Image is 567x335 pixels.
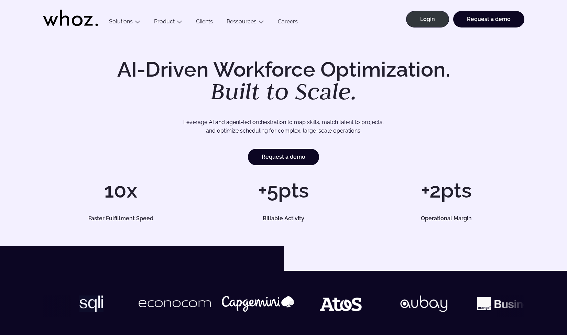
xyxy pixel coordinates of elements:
h5: Operational Margin [376,216,516,221]
button: Product [147,18,189,27]
a: Careers [271,18,305,27]
h1: AI-Driven Workforce Optimization. [108,59,460,103]
a: Ressources [227,18,257,25]
em: Built to Scale. [210,76,357,106]
a: Request a demo [248,149,319,165]
button: Ressources [220,18,271,27]
h1: 10x [43,180,199,201]
h1: +2pts [368,180,524,201]
a: Clients [189,18,220,27]
h5: Faster Fulfillment Speed [51,216,191,221]
h1: +5pts [206,180,361,201]
p: Leverage AI and agent-led orchestration to map skills, match talent to projects, and optimize sch... [67,118,500,135]
a: Request a demo [453,11,524,27]
a: Product [154,18,175,25]
button: Solutions [102,18,147,27]
a: Login [406,11,449,27]
h5: Billable Activity [214,216,354,221]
